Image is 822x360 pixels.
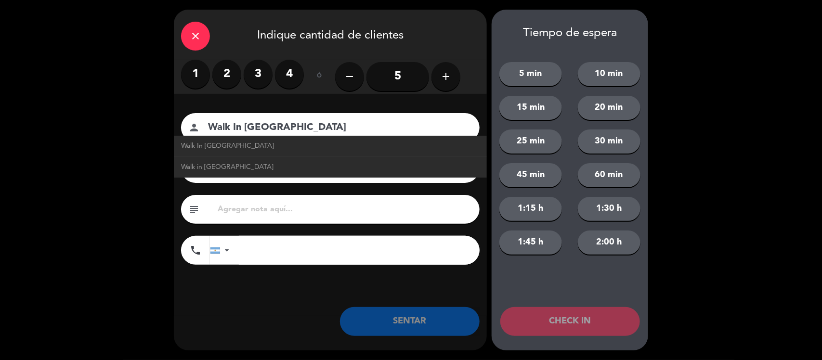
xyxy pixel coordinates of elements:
i: remove [344,71,355,82]
button: 10 min [578,62,640,86]
button: 1:15 h [499,197,562,221]
button: 45 min [499,163,562,187]
span: Walk in [GEOGRAPHIC_DATA] [181,162,274,173]
i: person [188,122,200,133]
button: 1:45 h [499,231,562,255]
div: Tiempo de espera [492,26,648,40]
button: 2:00 h [578,231,640,255]
input: Nombre del cliente [207,119,467,136]
button: 20 min [578,96,640,120]
input: Agregar nota aquí... [217,203,472,216]
button: 15 min [499,96,562,120]
button: 5 min [499,62,562,86]
i: phone [190,244,201,256]
button: 30 min [578,129,640,154]
i: close [190,30,201,42]
label: 3 [244,60,273,89]
label: 4 [275,60,304,89]
i: subject [188,204,200,215]
div: Indique cantidad de clientes [174,10,487,60]
button: 1:30 h [578,197,640,221]
div: ó [304,60,335,93]
button: remove [335,62,364,91]
button: SENTAR [340,307,480,336]
button: add [431,62,460,91]
label: 1 [181,60,210,89]
div: Argentina: +54 [210,236,233,264]
button: 25 min [499,129,562,154]
button: CHECK IN [500,307,640,336]
button: 60 min [578,163,640,187]
i: add [440,71,452,82]
label: 2 [212,60,241,89]
span: Walk In [GEOGRAPHIC_DATA] [181,141,274,152]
